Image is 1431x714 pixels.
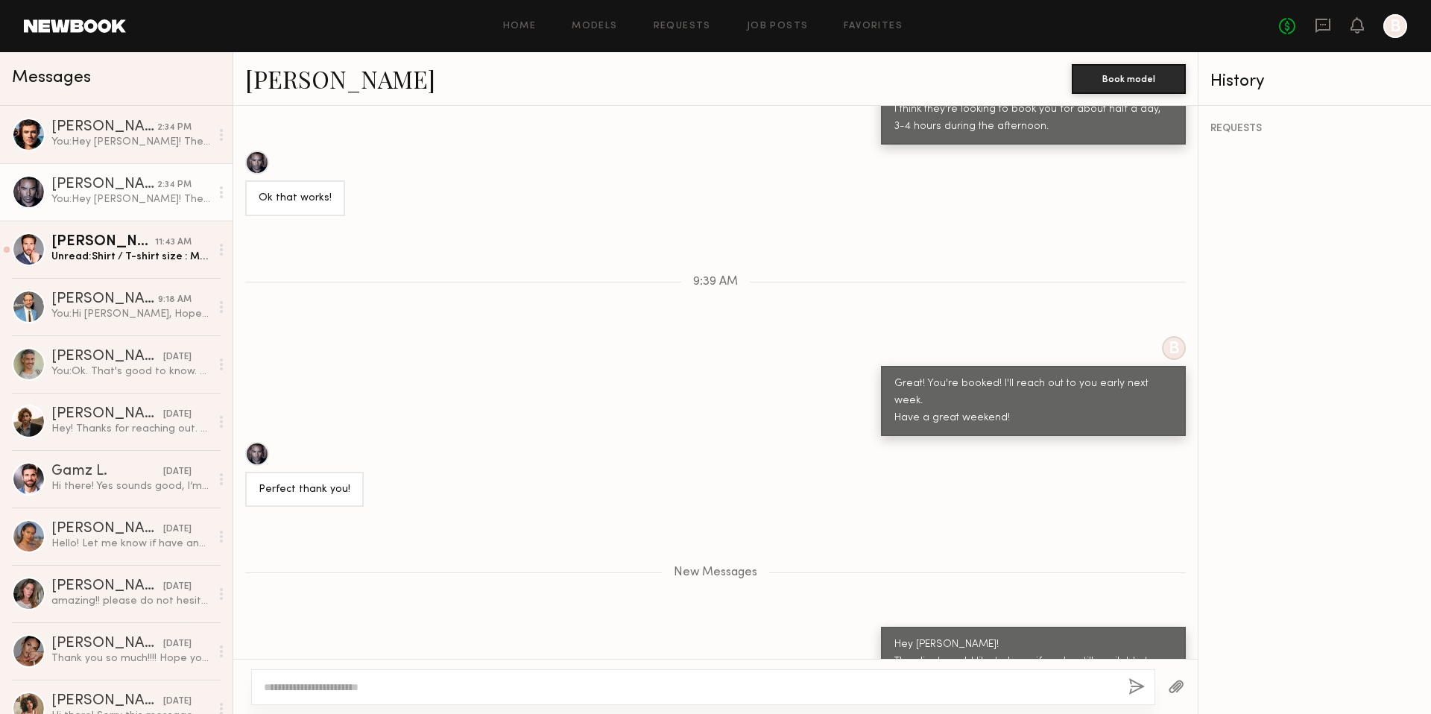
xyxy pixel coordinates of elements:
a: Job Posts [747,22,809,31]
a: Favorites [844,22,903,31]
div: [PERSON_NAME] [51,235,155,250]
div: [DATE] [163,408,192,422]
button: Book model [1072,64,1186,94]
div: You: Ok. That's good to know. Let's connect when you get back in town. Have a safe trip! [51,364,210,379]
div: Unread: Shirt / T-shirt size : Medium Pants size (waist/inseam) : 31x30 Jacket size: Medium Suit ... [51,250,210,264]
div: [PERSON_NAME] [51,407,163,422]
div: Thank you so much!!!! Hope you had a great shoot! [51,651,210,666]
span: Messages [12,69,91,86]
div: Hey! Thanks for reaching out. Sounds fun. What would be the terms/usage? [51,422,210,436]
div: [DATE] [163,522,192,537]
div: [PERSON_NAME] [51,694,163,709]
div: Perfect thank you! [259,481,350,499]
span: New Messages [674,566,757,579]
div: amazing!! please do not hesitate to reach out for future projects! you were so great to work with [51,594,210,608]
div: You: Hi [PERSON_NAME], Hope you’re doing well! As we prep for the upcoming shoot, our wardrobe de... [51,307,210,321]
div: 9:18 AM [158,293,192,307]
div: You: Hey [PERSON_NAME]! The client would like to know if you’re still available to shoot on eithe... [51,192,210,206]
div: [DATE] [163,465,192,479]
div: [PERSON_NAME] [51,292,158,307]
div: Gamz L. [51,464,163,479]
a: [PERSON_NAME] [245,63,435,95]
div: 11:43 AM [155,236,192,250]
div: [PERSON_NAME] [51,120,157,135]
div: [PERSON_NAME] [51,579,163,594]
div: Hello! Let me know if have any other clients coming up [51,537,210,551]
div: Great! You're booked! I'll reach out to you early next week. Have a great weekend! [894,376,1172,427]
div: 2:34 PM [157,178,192,192]
div: REQUESTS [1210,124,1419,134]
a: Book model [1072,72,1186,84]
div: I think they're looking to book you for about half a day, 3-4 hours during the afternoon. [894,101,1172,136]
div: [DATE] [163,695,192,709]
div: History [1210,73,1419,90]
div: [PERSON_NAME] [51,522,163,537]
div: Ok that works! [259,190,332,207]
a: B [1383,14,1407,38]
div: [PERSON_NAME] [51,177,157,192]
div: You: Hey [PERSON_NAME]! The client would like to know if you’re still available to shoot on eithe... [51,135,210,149]
div: [DATE] [163,637,192,651]
a: Home [503,22,537,31]
div: Hi there! Yes sounds good, I’m available 10/13 to 10/15, let me know if you have any questions! [51,479,210,493]
div: [DATE] [163,350,192,364]
div: [PERSON_NAME] [51,350,163,364]
div: [DATE] [163,580,192,594]
a: Requests [654,22,711,31]
div: 2:34 PM [157,121,192,135]
span: 9:39 AM [693,276,738,288]
a: Models [572,22,617,31]
div: [PERSON_NAME] [51,636,163,651]
div: Hey [PERSON_NAME]! The client would like to know if you’re still available to shoot on either the... [894,636,1172,705]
